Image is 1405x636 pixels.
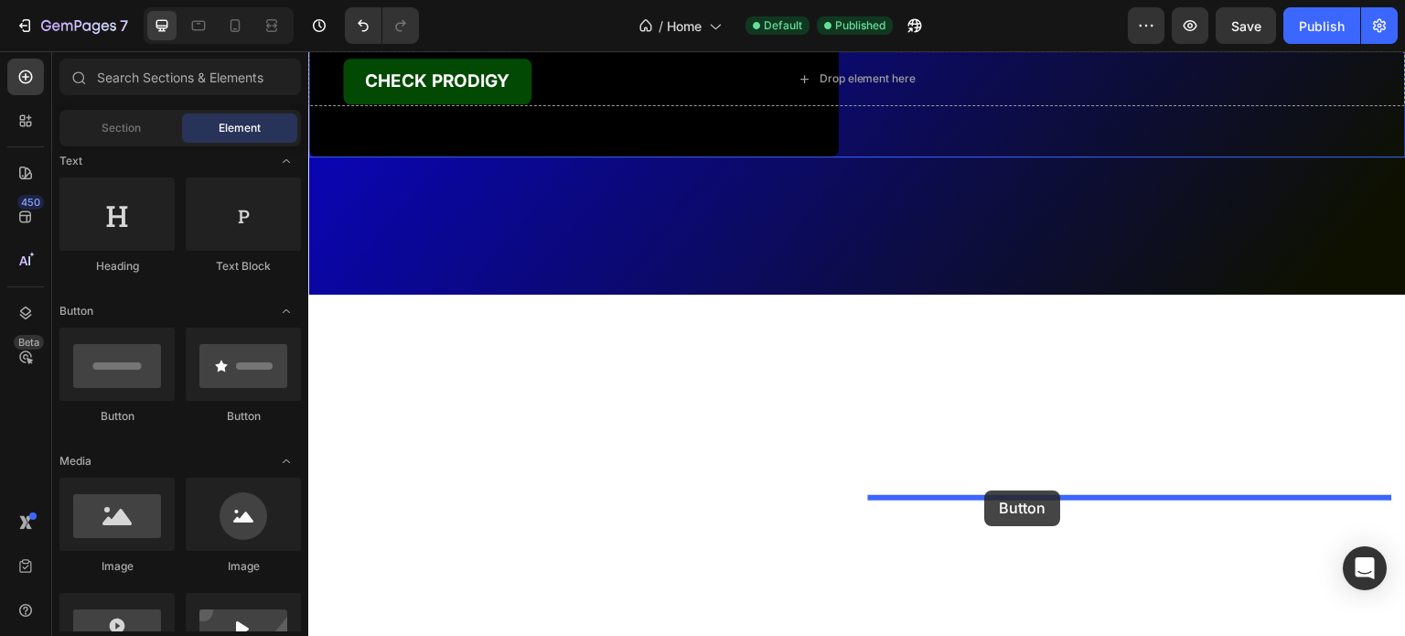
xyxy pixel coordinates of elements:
div: Button [186,408,301,425]
span: Section [102,120,141,136]
span: Published [835,17,885,34]
div: Image [186,558,301,575]
button: Publish [1283,7,1360,44]
div: Publish [1299,16,1345,36]
div: Image [59,558,175,575]
div: Button [59,408,175,425]
span: Element [219,120,261,136]
div: 450 [17,195,44,210]
span: Toggle open [272,296,301,326]
span: Text [59,153,82,169]
span: Toggle open [272,146,301,176]
button: 7 [7,7,136,44]
span: Toggle open [272,447,301,476]
span: Home [667,16,702,36]
span: Default [764,17,802,34]
p: 7 [120,15,128,37]
div: Undo/Redo [345,7,419,44]
span: Save [1231,18,1261,34]
span: / [659,16,663,36]
div: Heading [59,258,175,275]
span: Button [59,303,93,319]
span: Media [59,453,91,469]
button: Save [1216,7,1276,44]
div: Open Intercom Messenger [1343,546,1387,590]
input: Search Sections & Elements [59,59,301,95]
iframe: Design area [308,51,1405,636]
div: Beta [14,335,44,350]
div: Text Block [186,258,301,275]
